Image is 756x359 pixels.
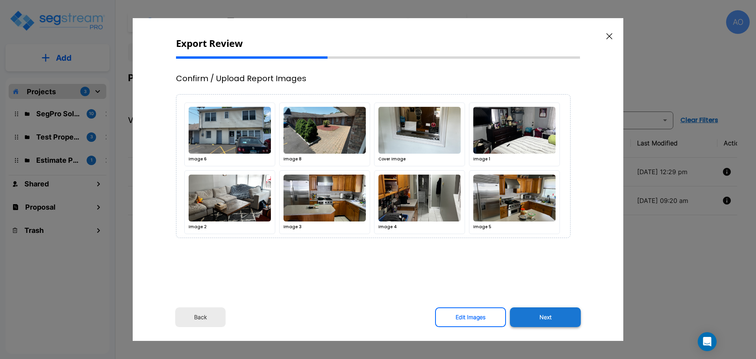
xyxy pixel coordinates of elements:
p: Confirm / Upload Report Images [176,74,580,82]
img: DNR Image 4 [473,107,556,154]
p: Cover Image [378,156,461,162]
p: Image 3 [283,224,366,230]
p: Image 5 [473,224,556,230]
img: DNR Image 2 [283,107,366,154]
p: Image 8 [283,156,366,162]
p: Image 1 [473,156,556,162]
p: Image 2 [189,224,271,230]
p: Image 4 [378,224,461,230]
img: DNR Image 5 [189,175,271,221]
img: DNR Image 6 [283,175,366,221]
img: DNR Image 8 [473,175,556,221]
button: Back [175,307,226,327]
button: Edit Images [435,307,506,327]
div: Open Intercom Messenger [698,332,717,351]
button: Next [510,307,581,327]
img: DNR Image 7 [378,175,461,221]
p: Image 6 [189,156,271,162]
img: DNR Image 3 [378,107,461,154]
p: Export Review [176,38,580,48]
img: DNR Image 1 [189,107,271,154]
